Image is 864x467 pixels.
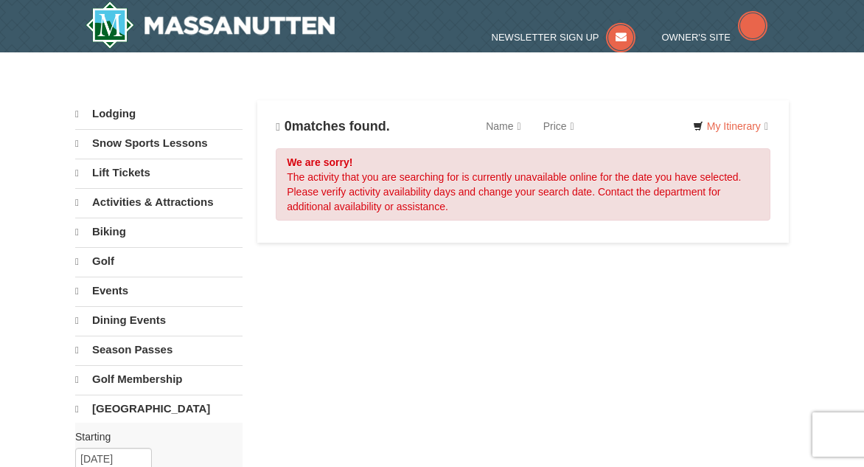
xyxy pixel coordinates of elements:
[532,111,585,141] a: Price
[75,395,243,423] a: [GEOGRAPHIC_DATA]
[661,32,767,43] a: Owner's Site
[683,115,778,137] a: My Itinerary
[75,336,243,364] a: Season Passes
[75,159,243,187] a: Lift Tickets
[492,32,599,43] span: Newsletter Sign Up
[475,111,532,141] a: Name
[75,100,243,128] a: Lodging
[492,32,636,43] a: Newsletter Sign Up
[75,306,243,334] a: Dining Events
[75,365,243,393] a: Golf Membership
[86,1,335,49] a: Massanutten Resort
[75,429,231,444] label: Starting
[276,148,770,221] div: The activity that you are searching for is currently unavailable online for the date you have sel...
[75,277,243,305] a: Events
[285,119,292,134] span: 0
[287,156,352,168] strong: We are sorry!
[661,32,731,43] span: Owner's Site
[75,129,243,157] a: Snow Sports Lessons
[75,218,243,246] a: Biking
[75,247,243,275] a: Golf
[276,119,390,134] h4: matches found.
[86,1,335,49] img: Massanutten Resort Logo
[75,188,243,216] a: Activities & Attractions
